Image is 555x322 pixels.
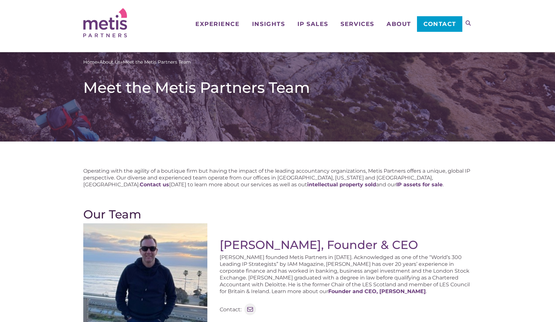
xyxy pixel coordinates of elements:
span: Services [341,21,374,27]
span: IP Sales [297,21,328,27]
a: IP assets for sale [396,181,443,188]
span: Insights [252,21,285,27]
p: [PERSON_NAME] founded Metis Partners in [DATE]. Acknowledged as one of the “World’s 300 Leading I... [220,254,472,295]
span: About [387,21,411,27]
span: » » [83,59,191,66]
a: Home [83,59,97,66]
a: Founder and CEO, [PERSON_NAME] [328,288,426,294]
span: Meet the Metis Partners Team [123,59,191,66]
a: About Us [99,59,121,66]
h2: Our Team [83,207,472,221]
span: Experience [195,21,239,27]
img: Metis Partners [83,8,127,37]
a: [PERSON_NAME], Founder & CEO [220,238,418,252]
h1: Meet the Metis Partners Team [83,79,472,97]
a: Contact [417,16,462,32]
p: Operating with the agility of a boutique firm but having the impact of the leading accountancy or... [83,167,472,188]
a: Contact us [140,181,169,188]
p: Contact: [220,306,241,313]
span: Contact [423,21,456,27]
a: intellectual property sold [307,181,376,188]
